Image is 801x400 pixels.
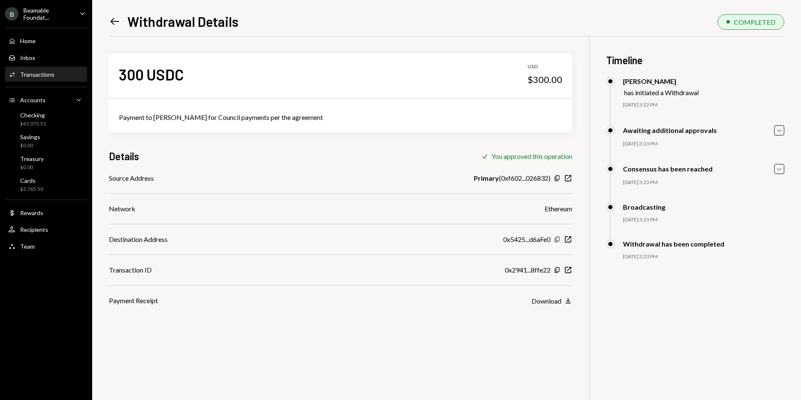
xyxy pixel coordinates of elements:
[109,149,139,163] h3: Details
[5,109,87,129] a: Checking$61,073.51
[5,153,87,173] a: Treasury$0.00
[20,54,35,61] div: Inbox
[5,174,87,195] a: Cards$2,765.50
[527,74,562,86] div: $300.00
[119,65,184,84] div: 300 USDC
[5,92,87,107] a: Accounts
[545,204,572,214] div: Ethereum
[623,165,713,173] div: Consensus has been reached
[623,101,784,109] div: [DATE] 3:22 PM
[109,234,168,244] div: Destination Address
[623,253,784,260] div: [DATE] 3:23 PM
[5,7,18,21] div: B
[623,126,717,134] div: Awaiting additional approvals
[20,133,40,140] div: Savings
[109,173,154,183] div: Source Address
[127,13,238,30] h1: Withdrawal Details
[5,33,87,48] a: Home
[109,265,152,275] div: Transaction ID
[20,112,46,119] div: Checking
[109,204,135,214] div: Network
[5,131,87,151] a: Savings$0.00
[20,71,54,78] div: Transactions
[20,96,46,104] div: Accounts
[503,234,550,244] div: 0x5425...d6aFe0
[20,120,46,127] div: $61,073.51
[109,296,158,306] div: Payment Receipt
[734,18,775,26] div: COMPLETED
[20,155,44,162] div: Treasury
[623,240,724,248] div: Withdrawal has been completed
[623,77,699,85] div: [PERSON_NAME]
[5,50,87,65] a: Inbox
[20,164,44,171] div: $0.00
[5,205,87,220] a: Rewards
[20,209,43,216] div: Rewards
[474,173,499,183] b: Primary
[624,88,699,96] div: has initiated a Withdrawal
[23,7,73,21] div: Beamable Foundat...
[20,142,40,149] div: $0.00
[119,112,562,122] div: Payment to [PERSON_NAME] for Council payments per the agreement
[623,179,784,186] div: [DATE] 3:23 PM
[532,296,572,306] button: Download
[491,152,572,160] div: You approved this operation
[505,265,550,275] div: 0x2941...8ffe22
[5,239,87,254] a: Team
[5,222,87,237] a: Recipients
[5,67,87,82] a: Transactions
[20,243,35,250] div: Team
[623,140,784,148] div: [DATE] 3:23 PM
[474,173,550,183] div: ( 0xf602...026832 )
[532,297,561,305] div: Download
[606,53,784,67] h3: Timeline
[623,203,665,211] div: Broadcasting
[20,177,43,184] div: Cards
[623,216,784,223] div: [DATE] 3:23 PM
[20,226,48,233] div: Recipients
[20,186,43,193] div: $2,765.50
[20,37,36,44] div: Home
[527,63,562,70] div: USD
